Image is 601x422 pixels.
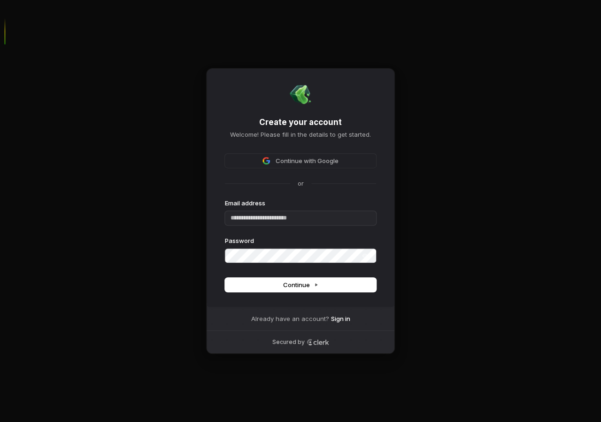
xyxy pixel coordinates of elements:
a: Clerk logo [307,339,329,345]
img: Sign in with Google [262,157,270,164]
a: Sign in [331,314,350,323]
span: Continue [283,281,318,289]
label: Password [225,236,254,245]
button: Show password [355,250,374,261]
h1: Create your account [225,117,376,128]
p: or [298,179,304,188]
button: Sign in with GoogleContinue with Google [225,154,376,168]
span: Continue with Google [276,156,339,165]
p: Secured by [272,338,305,346]
img: Jello SEO [289,83,312,106]
button: Continue [225,278,376,292]
p: Welcome! Please fill in the details to get started. [225,130,376,139]
span: Already have an account? [251,314,329,323]
label: Email address [225,199,265,207]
